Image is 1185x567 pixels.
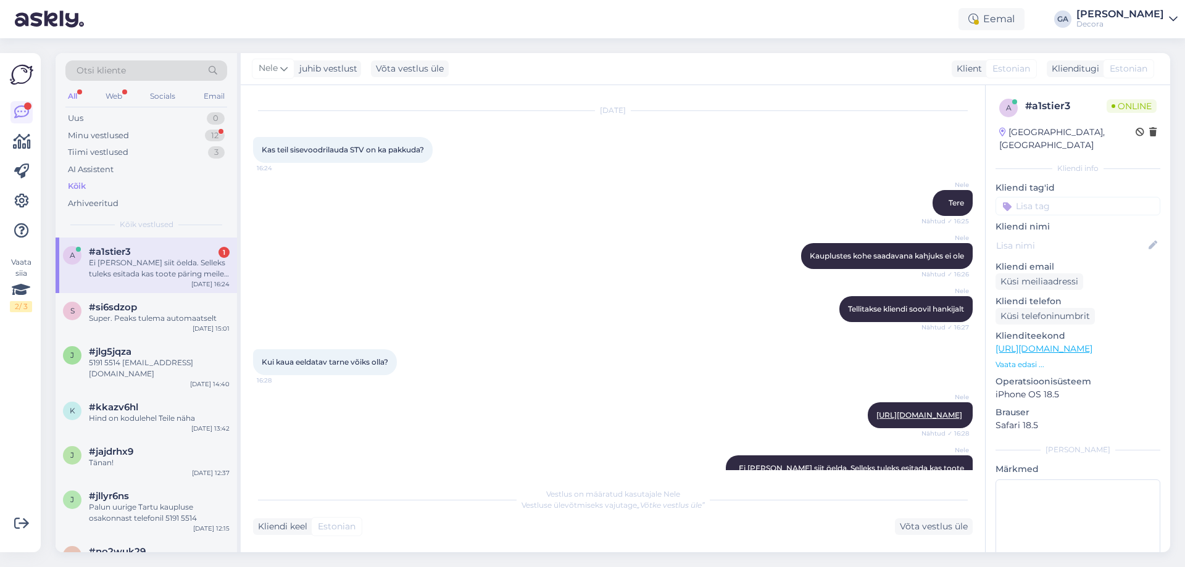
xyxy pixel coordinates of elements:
[371,60,449,77] div: Võta vestlus üle
[68,163,114,176] div: AI Assistent
[1107,99,1157,113] span: Online
[996,273,1083,290] div: Küsi meiliaadressi
[193,524,230,533] div: [DATE] 12:15
[68,130,129,142] div: Minu vestlused
[996,295,1160,308] p: Kliendi telefon
[68,112,83,125] div: Uus
[996,197,1160,215] input: Lisa tag
[996,260,1160,273] p: Kliendi email
[1047,62,1099,75] div: Klienditugi
[208,146,225,159] div: 3
[923,392,969,402] span: Nele
[68,146,128,159] div: Tiimi vestlused
[103,88,125,104] div: Web
[68,180,86,192] div: Kõik
[637,500,705,510] i: „Võtke vestlus üle”
[89,457,230,468] div: Tänan!
[923,286,969,296] span: Nele
[89,402,138,413] span: #kkazv6hl
[923,233,969,242] span: Nele
[739,463,966,484] span: Ei [PERSON_NAME] siit öelda. Selleks tuleks esitada kas toote päring meile või uurida osakonnast
[68,197,118,210] div: Arhiveeritud
[191,424,230,433] div: [DATE] 13:42
[996,406,1160,419] p: Brauser
[70,306,75,315] span: s
[952,62,982,75] div: Klient
[70,450,74,460] span: j
[996,388,1160,401] p: iPhone OS 18.5
[192,468,230,478] div: [DATE] 12:37
[921,429,969,438] span: Nähtud ✓ 16:28
[89,546,146,557] span: #no2wuk29
[921,323,969,332] span: Nähtud ✓ 16:27
[992,62,1030,75] span: Estonian
[996,444,1160,455] div: [PERSON_NAME]
[89,490,129,502] span: #jllyr6ns
[262,357,388,366] span: Kui kaua eeldatav tarne võiks olla?
[257,376,303,385] span: 16:28
[89,357,230,379] div: 5191 5514 [EMAIL_ADDRESS][DOMAIN_NAME]
[253,105,973,116] div: [DATE]
[218,247,230,258] div: 1
[89,502,230,524] div: Palun uurige Tartu kaupluse osakonnast telefonil 5191 5514
[70,406,75,415] span: k
[70,495,74,504] span: j
[810,251,964,260] span: Kauplustes kohe saadavana kahjuks ei ole
[69,550,75,560] span: n
[1110,62,1147,75] span: Estonian
[65,88,80,104] div: All
[923,445,969,455] span: Nele
[10,257,32,312] div: Vaata siia
[148,88,178,104] div: Socials
[193,324,230,333] div: [DATE] 15:01
[1006,103,1012,112] span: a
[522,500,705,510] span: Vestluse ülevõtmiseks vajutage
[262,145,424,154] span: Kas teil sisevoodrilauda STV on ka pakkuda?
[895,518,973,535] div: Võta vestlus üle
[201,88,227,104] div: Email
[1054,10,1071,28] div: GA
[89,413,230,424] div: Hind on kodulehel Teile näha
[949,198,964,207] span: Tere
[77,64,126,77] span: Otsi kliente
[996,419,1160,432] p: Safari 18.5
[70,250,75,260] span: a
[996,163,1160,174] div: Kliendi info
[876,410,962,420] a: [URL][DOMAIN_NAME]
[318,520,355,533] span: Estonian
[848,304,964,313] span: Tellitakse kliendi soovil hankijalt
[921,217,969,226] span: Nähtud ✓ 16:25
[190,379,230,389] div: [DATE] 14:40
[205,130,225,142] div: 12
[996,463,1160,476] p: Märkmed
[89,346,131,357] span: #jlg5jqza
[120,219,173,230] span: Kõik vestlused
[259,62,278,75] span: Nele
[1025,99,1107,114] div: # a1stier3
[999,126,1136,152] div: [GEOGRAPHIC_DATA], [GEOGRAPHIC_DATA]
[10,63,33,86] img: Askly Logo
[191,279,230,289] div: [DATE] 16:24
[1076,19,1164,29] div: Decora
[89,446,133,457] span: #jajdrhx9
[10,301,32,312] div: 2 / 3
[89,246,131,257] span: #a1stier3
[1076,9,1178,29] a: [PERSON_NAME]Decora
[996,239,1146,252] input: Lisa nimi
[89,257,230,279] div: Ei [PERSON_NAME] siit öelda. Selleks tuleks esitada kas toote päring meile või uurida osakonnast
[996,220,1160,233] p: Kliendi nimi
[253,520,307,533] div: Kliendi keel
[546,489,680,499] span: Vestlus on määratud kasutajale Nele
[996,359,1160,370] p: Vaata edasi ...
[996,181,1160,194] p: Kliendi tag'id
[996,343,1092,354] a: [URL][DOMAIN_NAME]
[921,270,969,279] span: Nähtud ✓ 16:26
[70,350,74,360] span: j
[996,329,1160,342] p: Klienditeekond
[207,112,225,125] div: 0
[1076,9,1164,19] div: [PERSON_NAME]
[996,308,1095,325] div: Küsi telefoninumbrit
[294,62,357,75] div: juhib vestlust
[257,163,303,173] span: 16:24
[923,180,969,189] span: Nele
